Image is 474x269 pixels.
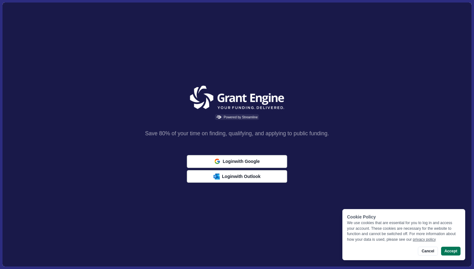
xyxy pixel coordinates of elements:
button: Accept [441,247,461,256]
span: Login with Google [223,159,260,164]
button: Cancel [418,247,438,256]
span: Login with Outlook [222,174,261,179]
button: Loginwith Google [187,155,287,168]
button: Outlook LogoLoginwith Outlook [187,170,287,183]
a: privacy policy [413,237,436,242]
img: Powered by Streamline Logo [216,116,222,119]
span: Cookie Policy [347,214,376,219]
img: Outlook Logo [213,174,220,180]
h1: Save 80% of your time on finding, qualifying, and applying to public funding. [145,130,329,137]
div: We use cookies that are essential for you to log in and access your account. These cookies are ne... [347,220,461,242]
img: Grantengine Logo [186,82,288,113]
span: Powered by Streamline [215,114,259,120]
